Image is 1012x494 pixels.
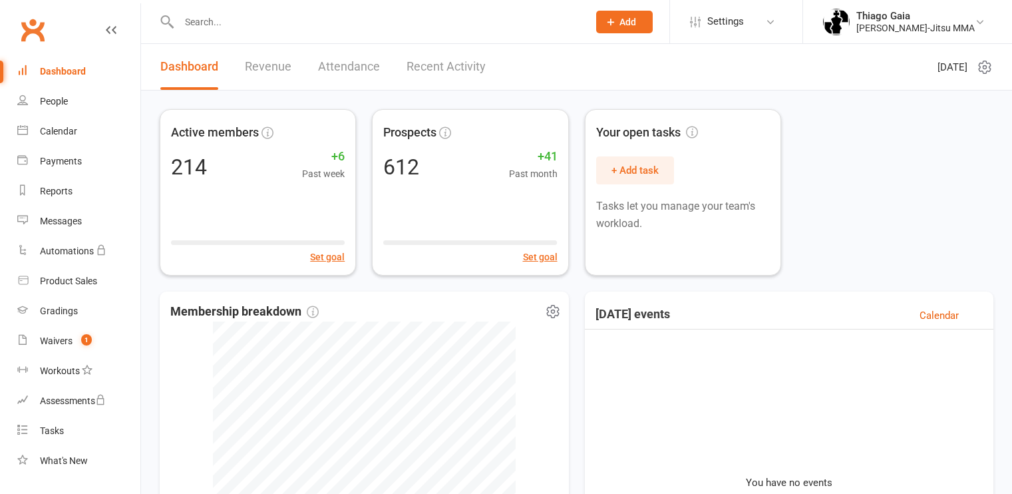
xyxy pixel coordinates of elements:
div: Reports [40,186,73,196]
a: Automations [17,236,140,266]
span: Membership breakdown [170,302,319,322]
a: Calendar [17,117,140,146]
div: Calendar [40,126,77,136]
a: Gradings [17,296,140,326]
div: People [40,96,68,107]
img: thumb_image1620107676.png [823,9,850,35]
span: Add [619,17,636,27]
div: 214 [171,156,207,178]
span: Prospects [383,123,436,142]
a: Attendance [318,44,380,90]
span: Settings [707,7,744,37]
p: You have no events [746,475,832,491]
div: What's New [40,455,88,466]
span: Active members [171,123,259,142]
a: Product Sales [17,266,140,296]
div: Waivers [40,336,73,346]
a: People [17,87,140,117]
div: Gradings [40,306,78,316]
span: Your open tasks [596,123,698,142]
button: + Add task [596,156,674,184]
input: Search... [175,13,579,31]
div: Automations [40,246,94,256]
span: 1 [81,334,92,346]
div: Product Sales [40,276,97,286]
a: Clubworx [16,13,49,47]
span: Past week [302,166,345,181]
div: [PERSON_NAME]-Jitsu MMA [856,22,975,34]
a: Assessments [17,386,140,416]
a: Revenue [245,44,291,90]
div: 612 [383,156,419,178]
a: Payments [17,146,140,176]
button: Add [596,11,653,33]
div: Messages [40,216,82,226]
span: Past month [509,166,558,181]
h3: [DATE] events [595,308,670,324]
button: Set goal [310,250,345,264]
p: Tasks let you manage your team's workload. [596,198,770,232]
a: Waivers 1 [17,326,140,356]
a: Reports [17,176,140,206]
a: Recent Activity [407,44,486,90]
div: Thiago Gaia [856,10,975,22]
a: Dashboard [17,57,140,87]
a: What's New [17,446,140,476]
span: +6 [302,147,345,166]
a: Calendar [920,308,959,324]
span: +41 [509,147,558,166]
button: Set goal [523,250,558,264]
span: [DATE] [937,59,967,75]
a: Messages [17,206,140,236]
div: Dashboard [40,66,86,77]
a: Tasks [17,416,140,446]
div: Tasks [40,425,64,436]
a: Workouts [17,356,140,386]
div: Workouts [40,366,80,376]
div: Assessments [40,395,106,406]
a: Dashboard [160,44,218,90]
div: Payments [40,156,82,166]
